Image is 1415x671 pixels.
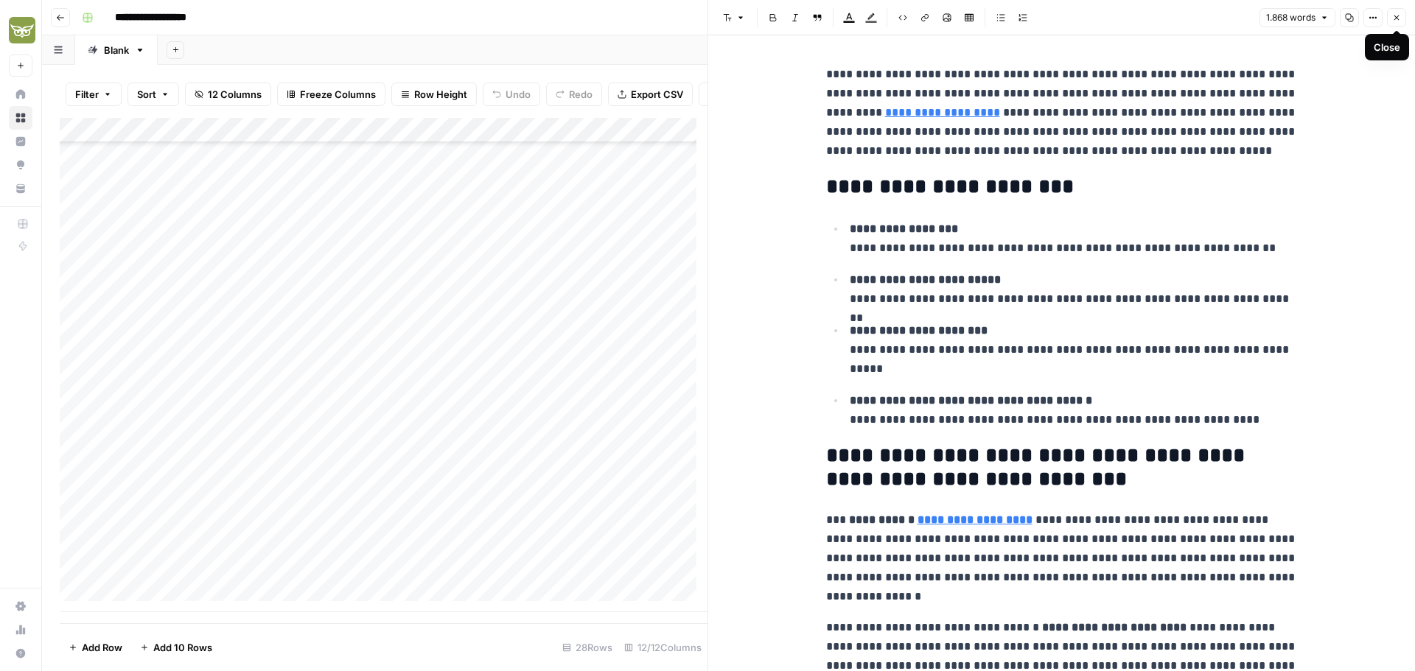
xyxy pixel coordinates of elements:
[75,87,99,102] span: Filter
[66,82,122,106] button: Filter
[483,82,540,106] button: Undo
[546,82,602,106] button: Redo
[9,153,32,177] a: Opportunities
[391,82,477,106] button: Row Height
[618,636,707,659] div: 12/12 Columns
[131,636,221,659] button: Add 10 Rows
[9,12,32,49] button: Workspace: Evergreen Media
[9,177,32,200] a: Your Data
[506,87,531,102] span: Undo
[277,82,385,106] button: Freeze Columns
[9,17,35,43] img: Evergreen Media Logo
[569,87,593,102] span: Redo
[137,87,156,102] span: Sort
[82,640,122,655] span: Add Row
[9,106,32,130] a: Browse
[9,642,32,665] button: Help + Support
[631,87,683,102] span: Export CSV
[9,594,32,618] a: Settings
[153,640,212,655] span: Add 10 Rows
[75,35,158,65] a: Blank
[414,87,467,102] span: Row Height
[1259,8,1335,27] button: 1.868 words
[556,636,618,659] div: 28 Rows
[185,82,271,106] button: 12 Columns
[1374,40,1400,55] div: Close
[104,43,129,57] div: Blank
[208,87,262,102] span: 12 Columns
[60,636,131,659] button: Add Row
[9,618,32,642] a: Usage
[1266,11,1316,24] span: 1.868 words
[300,87,376,102] span: Freeze Columns
[608,82,693,106] button: Export CSV
[9,130,32,153] a: Insights
[9,82,32,106] a: Home
[127,82,179,106] button: Sort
